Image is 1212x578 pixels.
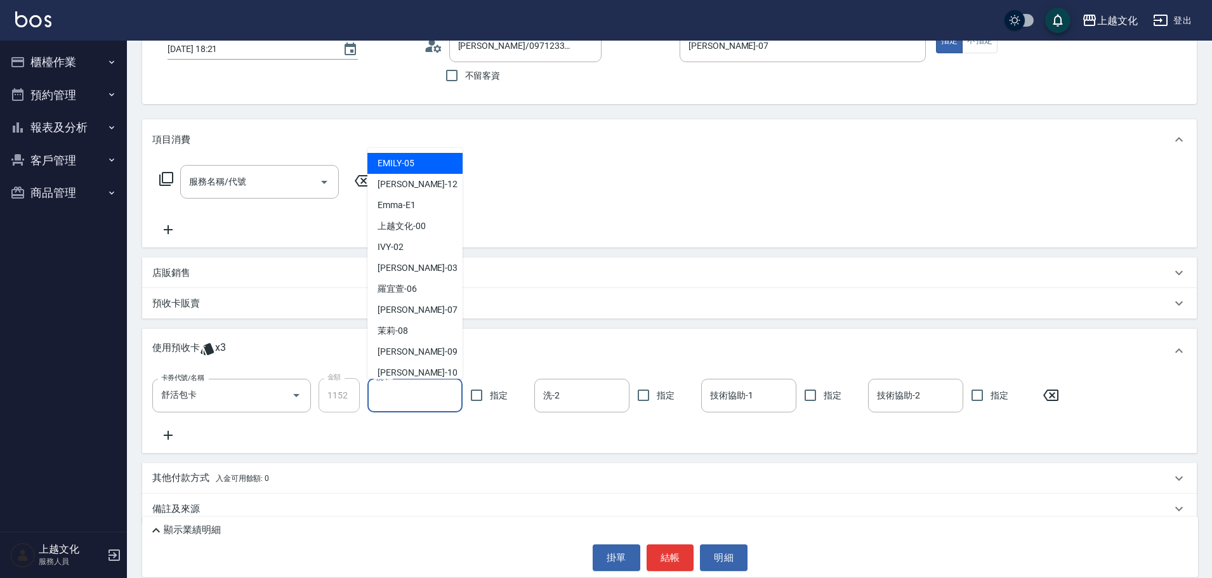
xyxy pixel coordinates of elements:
label: 洗-1 [376,373,388,383]
div: 項目消費 [142,119,1197,160]
p: 預收卡販賣 [152,297,200,310]
span: EMILY -05 [378,157,414,170]
p: 顯示業績明細 [164,523,221,537]
button: 指定 [936,29,963,53]
span: 指定 [991,389,1008,402]
span: 入金可用餘額: 0 [216,474,270,483]
span: [PERSON_NAME] -07 [378,303,458,317]
span: [PERSON_NAME] -09 [378,345,458,358]
button: 上越文化 [1077,8,1143,34]
button: save [1045,8,1070,33]
p: 其他付款方式 [152,471,269,485]
input: YYYY/MM/DD hh:mm [168,39,330,60]
button: 客戶管理 [5,144,122,177]
button: 櫃檯作業 [5,46,122,79]
p: 備註及來源 [152,502,200,516]
button: 登出 [1148,9,1197,32]
span: x3 [215,341,226,360]
label: 卡券代號/名稱 [161,373,204,383]
label: 金額 [327,372,341,382]
div: 備註及來源 [142,494,1197,524]
p: 項目消費 [152,133,190,147]
span: IVY -02 [378,240,404,254]
span: 羅宜萱 -06 [378,282,417,296]
div: 店販銷售 [142,258,1197,288]
button: Choose date, selected date is 2025-09-26 [335,34,366,65]
img: Logo [15,11,51,27]
h5: 上越文化 [39,543,103,556]
span: 不留客資 [465,69,501,82]
button: 明細 [700,544,748,571]
p: 店販銷售 [152,266,190,280]
span: [PERSON_NAME] -10 [378,366,458,379]
span: 指定 [490,389,508,402]
button: Open [314,172,334,192]
span: [PERSON_NAME] -12 [378,178,458,191]
span: 茉莉 -08 [378,324,408,338]
button: Open [286,385,306,405]
div: 上越文化 [1097,13,1138,29]
p: 服務人員 [39,556,103,567]
div: 使用預收卡x3 [142,329,1197,373]
div: 其他付款方式入金可用餘額: 0 [142,463,1197,494]
button: 商品管理 [5,176,122,209]
span: Emma -E1 [378,199,416,212]
div: 預收卡販賣 [142,288,1197,319]
button: 報表及分析 [5,111,122,144]
span: 上越文化 -00 [378,220,426,233]
button: 結帳 [647,544,694,571]
p: 使用預收卡 [152,341,200,360]
img: Person [10,542,36,568]
button: 掛單 [593,544,640,571]
button: 預約管理 [5,79,122,112]
span: [PERSON_NAME] -03 [378,261,458,275]
span: 指定 [824,389,841,402]
button: 不指定 [962,29,998,53]
span: 指定 [657,389,675,402]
